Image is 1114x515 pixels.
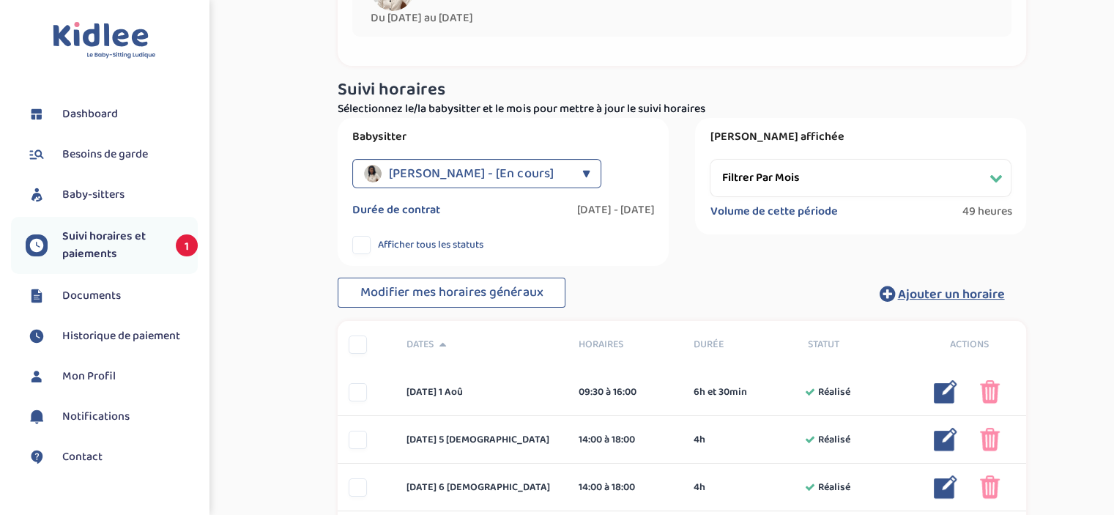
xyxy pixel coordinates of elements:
div: Statut [797,337,912,352]
span: [PERSON_NAME] - [En cours] [389,159,553,188]
div: 14:00 à 18:00 [579,480,672,495]
span: Réalisé [818,432,850,448]
div: [DATE] 5 [DEMOGRAPHIC_DATA] [396,432,568,448]
label: Volume de cette période [710,204,837,219]
img: dashboard.svg [26,103,48,125]
span: Dashboard [62,105,118,123]
span: Baby-sitters [62,186,125,204]
div: 09:30 à 16:00 [579,385,672,400]
a: Documents [26,285,198,307]
span: 6h et 30min [693,385,746,400]
span: 1 [176,234,198,256]
div: 14:00 à 18:00 [579,432,672,448]
a: Notifications [26,406,198,428]
img: modifier_bleu.png [934,475,957,499]
span: Suivi horaires et paiements [62,228,161,263]
span: Horaires [579,337,672,352]
span: 4h [693,480,705,495]
div: [DATE] 6 [DEMOGRAPHIC_DATA] [396,480,568,495]
span: Besoins de garde [62,146,148,163]
span: Réalisé [818,480,850,495]
span: Ajouter un horaire [897,284,1004,305]
img: notification.svg [26,406,48,428]
img: babysitters.svg [26,184,48,206]
span: Afficher tous les statuts [378,237,483,253]
h3: Suivi horaires [338,81,1026,100]
img: suivihoraire.svg [26,325,48,347]
a: Baby-sitters [26,184,198,206]
span: Notifications [62,408,130,426]
a: Mon Profil [26,366,198,388]
div: Actions [912,337,1027,352]
img: modifier_bleu.png [934,380,957,404]
img: modifier_bleu.png [934,428,957,451]
div: ▼ [582,159,590,188]
label: [DATE] - [DATE] [576,203,654,218]
span: Du [DATE] au [DATE] [371,11,627,26]
img: avatar_mvutuzanzam-didindi-samuel_2025_07_16_07_34_58.png [364,165,382,182]
a: Suivi horaires et paiements 1 [26,228,198,263]
p: Sélectionnez le/la babysitter et le mois pour mettre à jour le suivi horaires [338,100,1026,118]
img: besoin.svg [26,144,48,166]
div: Durée [682,337,797,352]
div: Dates [396,337,568,352]
span: 4h [693,432,705,448]
img: documents.svg [26,285,48,307]
span: Documents [62,287,121,305]
span: Historique de paiement [62,327,180,345]
img: poubelle_rose.png [980,475,1000,499]
label: [PERSON_NAME] affichée [710,130,1011,144]
img: poubelle_rose.png [980,380,1000,404]
img: poubelle_rose.png [980,428,1000,451]
a: Dashboard [26,103,198,125]
span: Mon Profil [62,368,116,385]
img: profil.svg [26,366,48,388]
label: Durée de contrat [352,203,440,218]
div: [DATE] 1 aoû [396,385,568,400]
span: Contact [62,448,103,466]
img: contact.svg [26,446,48,468]
img: logo.svg [53,22,156,59]
label: Babysitter [352,130,654,144]
a: Besoins de garde [26,144,198,166]
a: Contact [26,446,198,468]
button: Ajouter un horaire [857,278,1026,310]
span: Modifier mes horaires généraux [360,282,543,303]
a: Historique de paiement [26,325,198,347]
span: Réalisé [818,385,850,400]
button: Modifier mes horaires généraux [338,278,565,308]
span: 49 heures [962,204,1011,219]
img: suivihoraire.svg [26,234,48,256]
